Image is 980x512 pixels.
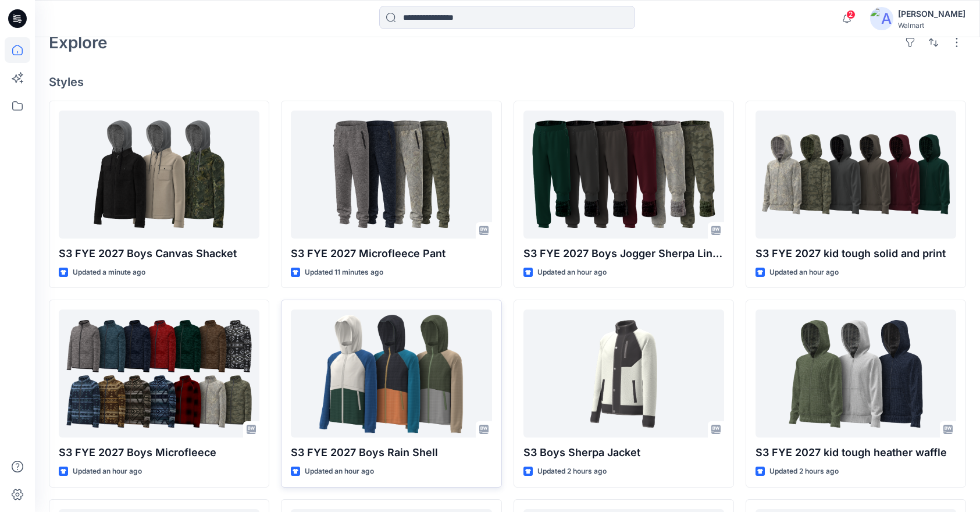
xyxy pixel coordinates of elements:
a: S3 FYE 2027 kid tough heather waffle [756,310,956,438]
p: Updated 11 minutes ago [305,266,383,279]
p: S3 FYE 2027 Boys Canvas Shacket [59,246,259,262]
img: avatar [870,7,893,30]
a: S3 FYE 2027 Boys Jogger Sherpa Lined [523,111,724,239]
p: Updated 2 hours ago [537,465,607,478]
p: Updated a minute ago [73,266,145,279]
p: Updated an hour ago [73,465,142,478]
p: S3 FYE 2027 kid tough solid and print [756,246,956,262]
h2: Explore [49,33,108,52]
h4: Styles [49,75,966,89]
a: S3 Boys Sherpa Jacket [523,310,724,438]
a: S3 FYE 2027 Boys Canvas Shacket [59,111,259,239]
p: Updated an hour ago [305,465,374,478]
div: [PERSON_NAME] [898,7,965,21]
a: S3 FYE 2027 Boys Microfleece [59,310,259,438]
p: S3 FYE 2027 Boys Jogger Sherpa Lined [523,246,724,262]
p: S3 FYE 2027 Boys Rain Shell [291,445,491,461]
span: 2 [846,10,856,19]
p: Updated an hour ago [769,266,839,279]
p: S3 FYE 2027 Microfleece Pant [291,246,491,262]
a: S3 FYE 2027 Boys Rain Shell [291,310,491,438]
p: Updated 2 hours ago [769,465,839,478]
a: S3 FYE 2027 kid tough solid and print [756,111,956,239]
a: S3 FYE 2027 Microfleece Pant [291,111,491,239]
p: Updated an hour ago [537,266,607,279]
p: S3 FYE 2027 Boys Microfleece [59,445,259,461]
p: S3 Boys Sherpa Jacket [523,445,724,461]
div: Walmart [898,21,965,30]
p: S3 FYE 2027 kid tough heather waffle [756,445,956,461]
